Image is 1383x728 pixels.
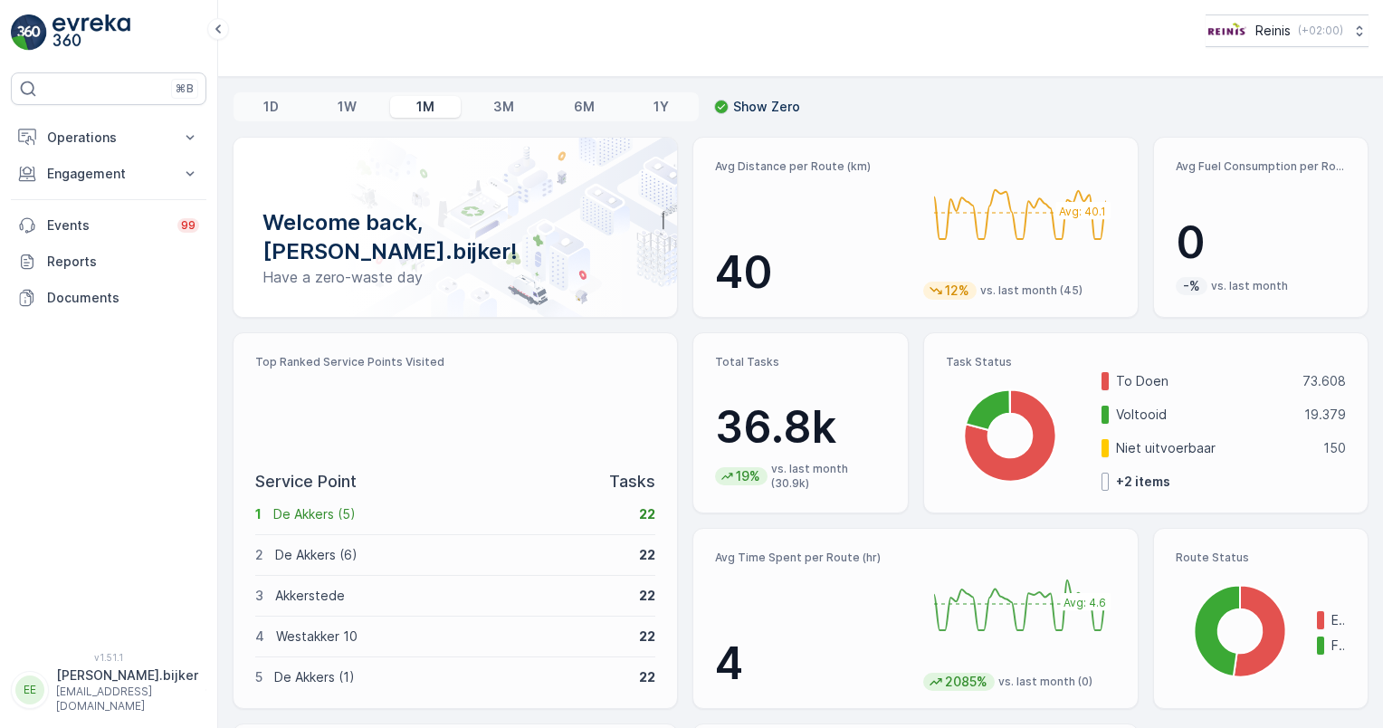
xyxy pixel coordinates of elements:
[1331,637,1346,655] p: Finished
[733,98,800,116] p: Show Zero
[255,505,262,523] p: 1
[338,98,357,116] p: 1W
[1116,473,1170,491] p: + 2 items
[275,587,627,605] p: Akkerstede
[47,129,170,147] p: Operations
[176,81,194,96] p: ⌘B
[1302,372,1346,390] p: 73.608
[1116,406,1292,424] p: Voltooid
[56,666,198,685] p: [PERSON_NAME].bijker
[946,355,1346,369] p: Task Status
[275,546,627,564] p: De Akkers (6)
[263,98,279,116] p: 1D
[15,675,44,704] div: EE
[639,546,655,564] p: 22
[1211,279,1288,293] p: vs. last month
[609,469,655,494] p: Tasks
[1206,21,1248,41] img: Reinis-Logo-Vrijstaand_Tekengebied-1-copy2_aBO4n7j.png
[639,587,655,605] p: 22
[1176,551,1346,565] p: Route Status
[11,156,206,192] button: Engagement
[980,283,1083,298] p: vs. last month (45)
[274,668,627,686] p: De Akkers (1)
[11,14,47,51] img: logo
[276,627,627,646] p: Westakker 10
[11,244,206,280] a: Reports
[715,159,908,174] p: Avg Distance per Route (km)
[255,546,263,564] p: 2
[574,98,595,116] p: 6M
[255,668,262,686] p: 5
[11,652,206,663] span: v 1.51.1
[1298,24,1343,38] p: ( +02:00 )
[11,120,206,156] button: Operations
[47,253,199,271] p: Reports
[715,400,885,455] p: 36.8k
[493,98,514,116] p: 3M
[715,245,908,300] p: 40
[273,505,627,523] p: De Akkers (5)
[1255,22,1291,40] p: Reinis
[181,218,196,233] p: 99
[1176,216,1346,270] p: 0
[255,587,263,605] p: 3
[715,637,908,691] p: 4
[1323,439,1346,457] p: 150
[47,289,199,307] p: Documents
[1176,159,1346,174] p: Avg Fuel Consumption per Route (lt)
[715,355,885,369] p: Total Tasks
[47,216,167,235] p: Events
[262,266,648,288] p: Have a zero-waste day
[943,673,989,691] p: 2085%
[734,467,762,485] p: 19%
[262,208,648,266] p: Welcome back, [PERSON_NAME].bijker!
[47,165,170,183] p: Engagement
[255,469,357,494] p: Service Point
[639,505,655,523] p: 22
[255,355,655,369] p: Top Ranked Service Points Visited
[639,668,655,686] p: 22
[1116,439,1311,457] p: Niet uitvoerbaar
[998,675,1092,689] p: vs. last month (0)
[1181,277,1202,295] p: -%
[715,551,908,565] p: Avg Time Spent per Route (hr)
[52,14,130,51] img: logo_light-DOdMpM7g.png
[11,207,206,244] a: Events99
[1116,372,1291,390] p: To Doen
[255,627,264,646] p: 4
[1206,14,1369,47] button: Reinis(+02:00)
[639,627,655,646] p: 22
[653,98,669,116] p: 1Y
[943,282,971,300] p: 12%
[416,98,434,116] p: 1M
[771,462,885,491] p: vs. last month (30.9k)
[11,666,206,714] button: EE[PERSON_NAME].bijker[EMAIL_ADDRESS][DOMAIN_NAME]
[11,280,206,316] a: Documents
[1304,406,1346,424] p: 19.379
[56,685,198,714] p: [EMAIL_ADDRESS][DOMAIN_NAME]
[1331,611,1346,629] p: Expired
